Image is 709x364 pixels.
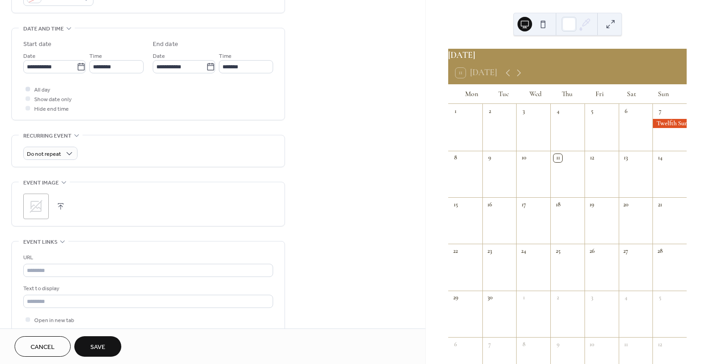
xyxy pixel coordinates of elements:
[588,294,596,302] div: 3
[656,154,664,162] div: 14
[153,51,165,61] span: Date
[451,200,460,209] div: 15
[23,253,271,262] div: URL
[520,340,528,349] div: 8
[554,154,562,162] div: 11
[31,343,55,352] span: Cancel
[652,119,687,128] div: Twelfth Sunday After Trinity
[519,84,551,104] div: Wed
[554,107,562,115] div: 4
[656,247,664,256] div: 28
[153,40,178,49] div: End date
[554,200,562,209] div: 18
[23,24,64,34] span: Date and time
[451,154,460,162] div: 8
[486,107,494,115] div: 2
[622,200,630,209] div: 20
[588,107,596,115] div: 5
[486,340,494,349] div: 7
[647,84,679,104] div: Sun
[622,294,630,302] div: 4
[520,200,528,209] div: 17
[554,294,562,302] div: 2
[451,294,460,302] div: 29
[616,84,647,104] div: Sat
[34,85,50,95] span: All day
[90,343,105,352] span: Save
[448,49,687,62] div: [DATE]
[486,294,494,302] div: 30
[554,340,562,349] div: 9
[451,340,460,349] div: 6
[74,336,121,357] button: Save
[23,131,72,141] span: Recurring event
[622,340,630,349] div: 11
[622,154,630,162] div: 13
[520,154,528,162] div: 10
[34,95,72,104] span: Show date only
[23,40,52,49] div: Start date
[219,51,232,61] span: Time
[656,200,664,209] div: 21
[15,336,71,357] button: Cancel
[622,247,630,256] div: 27
[622,107,630,115] div: 6
[588,200,596,209] div: 19
[23,237,57,247] span: Event links
[520,247,528,256] div: 24
[656,340,664,349] div: 12
[588,247,596,256] div: 26
[520,107,528,115] div: 3
[486,200,494,209] div: 16
[34,104,69,114] span: Hide end time
[451,247,460,256] div: 22
[551,84,583,104] div: Thu
[554,247,562,256] div: 25
[23,194,49,219] div: ;
[487,84,519,104] div: Tue
[451,107,460,115] div: 1
[520,294,528,302] div: 1
[455,84,487,104] div: Mon
[588,154,596,162] div: 12
[89,51,102,61] span: Time
[23,284,271,293] div: Text to display
[34,316,74,325] span: Open in new tab
[23,178,59,188] span: Event image
[27,149,61,159] span: Do not repeat
[588,340,596,349] div: 10
[656,294,664,302] div: 5
[584,84,616,104] div: Fri
[486,247,494,256] div: 23
[23,51,36,61] span: Date
[656,107,664,115] div: 7
[486,154,494,162] div: 9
